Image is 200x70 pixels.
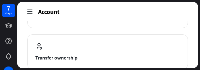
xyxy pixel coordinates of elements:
[5,11,12,16] div: days
[7,5,10,11] div: 7
[2,4,15,17] a: 7 days
[17,2,198,21] header: Account
[35,54,180,61] span: Transfer ownership
[27,34,188,69] button: Transfer ownership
